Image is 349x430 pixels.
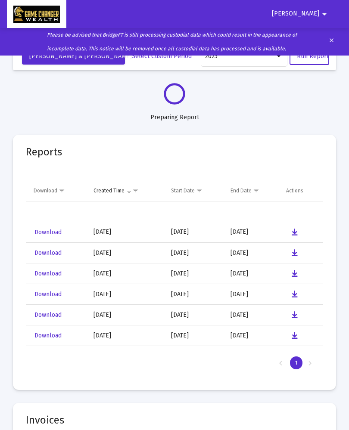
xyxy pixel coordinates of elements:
td: [DATE] [224,325,280,346]
div: Start Date [171,187,195,194]
mat-card-title: Reports [26,148,62,156]
td: [DATE] [165,222,224,243]
span: Show filter options for column 'End Date' [253,187,259,194]
span: Select Custom Period [132,53,192,60]
button: Run Report [290,48,329,65]
mat-icon: clear [328,35,335,48]
span: Show filter options for column 'Created Time' [132,187,139,194]
div: [DATE] [93,249,159,257]
td: [DATE] [165,243,224,263]
td: [DATE] [224,305,280,325]
td: [DATE] [165,325,224,346]
td: [DATE] [224,263,280,284]
span: Download [34,270,62,277]
div: [DATE] [93,311,159,319]
td: [DATE] [165,284,224,305]
td: [DATE] [165,263,224,284]
i: Please be advised that BridgeFT is still processing custodial data which could result in the appe... [47,32,297,52]
div: Preparing Report [13,105,336,122]
td: [DATE] [224,284,280,305]
span: [PERSON_NAME] [272,10,319,18]
span: Show filter options for column 'Start Date' [196,187,203,194]
span: Download [34,311,62,319]
div: Page Navigation [26,351,323,375]
td: Column Start Date [165,180,224,201]
span: Download [34,249,62,257]
td: Column Actions [280,180,323,201]
td: [DATE] [165,346,224,367]
span: [PERSON_NAME] & [PERSON_NAME] [29,53,132,60]
button: [PERSON_NAME] & [PERSON_NAME] [22,48,125,65]
span: 2025 [205,53,218,60]
span: Download [34,332,62,339]
div: Actions [286,187,303,194]
span: Download [34,291,62,298]
div: Download [34,187,57,194]
div: [DATE] [93,269,159,278]
div: [DATE] [93,331,159,340]
div: Previous Page [274,356,288,369]
td: Column Created Time [87,180,165,201]
td: Column End Date [224,180,280,201]
mat-icon: arrow_drop_down [319,6,330,23]
td: [DATE] [165,305,224,325]
span: Run Report [297,53,329,60]
mat-card-title: Invoices [26,416,64,424]
button: [PERSON_NAME] [262,5,340,22]
div: Page 1 [290,356,302,369]
div: End Date [231,187,252,194]
div: Created Time [93,187,125,194]
td: [DATE] [224,243,280,263]
div: Next Page [303,356,317,369]
img: Dashboard [13,6,60,23]
div: [DATE] [93,228,159,236]
span: Show filter options for column 'Download' [59,187,65,194]
td: [DATE] [224,346,280,367]
td: Column Download [26,180,87,201]
div: [DATE] [93,290,159,299]
td: [DATE] [224,222,280,243]
span: Download [34,229,62,236]
div: Data grid [26,160,323,375]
